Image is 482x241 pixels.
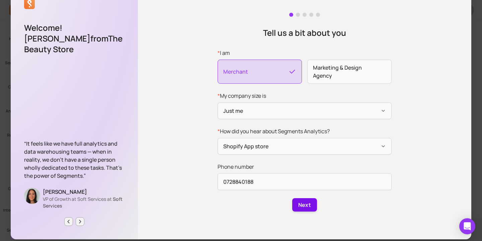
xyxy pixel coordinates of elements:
[263,27,346,38] p: Tell us a bit about you
[76,217,84,226] button: Next page
[43,188,125,196] p: [PERSON_NAME]
[218,92,392,100] p: My company size is
[218,138,392,155] button: *How did you hear about Segments Analytics?
[24,188,40,204] img: Stephanie DiSturco
[218,49,392,57] p: I am
[218,173,392,190] input: phone
[24,140,125,180] p: “It feels like we have full analytics and data warehousing teams — when in reality, we don’t have...
[218,163,392,171] p: Phone number
[307,60,392,84] span: Marketing & Design Agency
[24,33,125,55] p: [PERSON_NAME] from The Beauty Store
[292,198,317,212] button: Next
[218,127,392,135] p: How did you hear about Segments Analytics?
[43,196,125,209] p: VP of Growth at Soft Services at
[459,218,475,234] div: Open Intercom Messenger
[218,60,302,84] span: Merchant
[24,22,125,33] p: Welcome!
[64,217,73,226] button: Previous page
[43,196,123,209] span: Soft Services
[218,102,392,119] button: *My company size is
